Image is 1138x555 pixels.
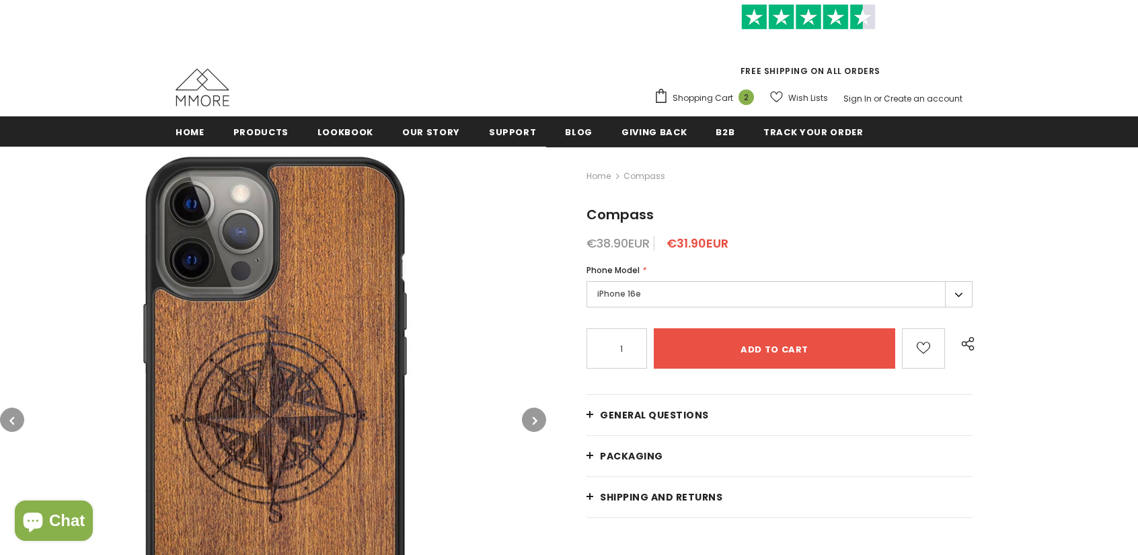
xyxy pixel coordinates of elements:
[402,116,460,147] a: Our Story
[623,168,665,184] span: Compass
[600,408,709,422] span: General Questions
[716,116,734,147] a: B2B
[654,88,761,108] a: Shopping Cart 2
[586,395,973,435] a: General Questions
[233,126,289,139] span: Products
[565,126,593,139] span: Blog
[586,264,640,276] span: Phone Model
[489,126,537,139] span: support
[176,116,204,147] a: Home
[763,126,863,139] span: Track your order
[884,93,962,104] a: Create an account
[763,116,863,147] a: Track your order
[317,126,373,139] span: Lookbook
[654,30,962,65] iframe: Customer reviews powered by Trustpilot
[621,116,687,147] a: Giving back
[402,126,460,139] span: Our Story
[673,91,733,105] span: Shopping Cart
[600,449,663,463] span: PACKAGING
[586,477,973,517] a: Shipping and returns
[489,116,537,147] a: support
[667,235,728,252] span: €31.90EUR
[654,10,962,77] span: FREE SHIPPING ON ALL ORDERS
[586,235,650,252] span: €38.90EUR
[586,281,973,307] label: iPhone 16e
[621,126,687,139] span: Giving back
[741,4,876,30] img: Trust Pilot Stars
[586,436,973,476] a: PACKAGING
[176,126,204,139] span: Home
[738,89,754,105] span: 2
[843,93,872,104] a: Sign In
[565,116,593,147] a: Blog
[11,501,97,544] inbox-online-store-chat: Shopify online store chat
[586,168,611,184] a: Home
[233,116,289,147] a: Products
[600,490,722,504] span: Shipping and returns
[317,116,373,147] a: Lookbook
[770,86,828,110] a: Wish Lists
[586,205,654,224] span: Compass
[716,126,734,139] span: B2B
[874,93,882,104] span: or
[788,91,828,105] span: Wish Lists
[176,69,229,106] img: MMORE Cases
[654,328,895,369] input: Add to cart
